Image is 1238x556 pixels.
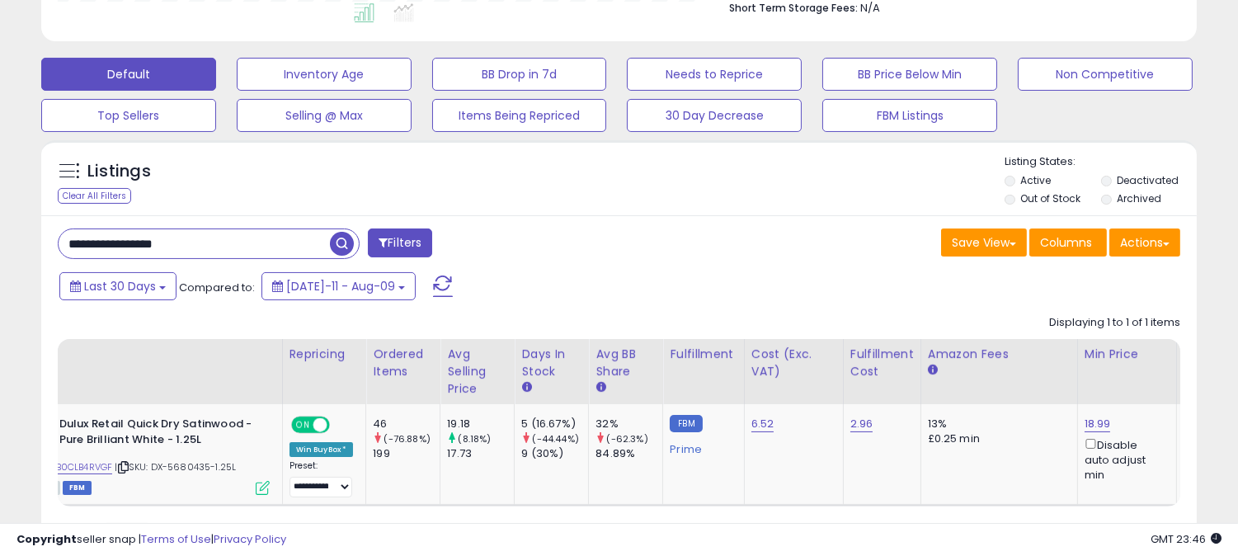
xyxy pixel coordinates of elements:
label: Active [1020,173,1051,187]
button: Non Competitive [1018,58,1193,91]
div: 199 [373,446,440,461]
span: All listings currently available for purchase on Amazon [22,481,60,495]
div: Displaying 1 to 1 of 1 items [1049,315,1180,331]
div: Fulfillment [670,346,737,363]
span: Last 30 Days [84,278,156,294]
div: Cost (Exc. VAT) [751,346,836,380]
div: Avg BB Share [595,346,656,380]
div: 17.73 [447,446,514,461]
div: ASIN: [22,417,270,493]
div: Disable auto adjust min [1085,436,1164,483]
h5: Listings [87,160,151,183]
span: OFF [327,418,353,432]
button: Needs to Reprice [627,58,802,91]
div: Ordered Items [373,346,433,380]
span: | SKU: DX-5680435-1.25L [115,460,236,474]
small: FBM [670,415,702,432]
p: Listing States: [1005,154,1197,170]
span: [DATE]-11 - Aug-09 [286,278,395,294]
button: Last 30 Days [59,272,177,300]
button: Items Being Repriced [432,99,607,132]
a: 18.99 [1085,416,1111,432]
div: £0.25 min [928,431,1065,446]
a: 2.96 [850,416,873,432]
label: Out of Stock [1020,191,1080,205]
label: Archived [1117,191,1161,205]
small: Amazon Fees. [928,363,938,378]
b: Dulux Retail Quick Dry Satinwood - Pure Brilliant White - 1.25L [59,417,260,451]
div: Avg Selling Price [447,346,507,398]
small: (-44.44%) [533,432,579,445]
button: Top Sellers [41,99,216,132]
div: Win BuyBox * [289,442,354,457]
a: B0CLB4RVGF [56,460,113,474]
small: (-62.3%) [607,432,648,445]
small: Avg BB Share. [595,380,605,395]
a: Terms of Use [141,531,211,547]
button: Save View [941,229,1027,257]
div: 19.18 [447,417,514,431]
div: 32% [595,417,662,431]
a: 6.52 [751,416,774,432]
button: Selling @ Max [237,99,412,132]
button: [DATE]-11 - Aug-09 [261,272,416,300]
div: Days In Stock [521,346,581,380]
button: Filters [368,229,432,257]
button: 30 Day Decrease [627,99,802,132]
strong: Copyright [16,531,77,547]
div: Fulfillment Cost [850,346,914,380]
button: BB Drop in 7d [432,58,607,91]
div: Title [18,346,275,363]
span: 2025-09-9 23:46 GMT [1151,531,1222,547]
button: Inventory Age [237,58,412,91]
span: Compared to: [179,280,255,295]
div: 84.89% [595,446,662,461]
button: Actions [1109,229,1180,257]
div: Preset: [289,460,354,497]
a: Privacy Policy [214,531,286,547]
div: Clear All Filters [58,188,131,204]
span: FBM [63,481,92,495]
div: Min Price [1085,346,1170,363]
small: Days In Stock. [521,380,531,395]
div: Amazon Fees [928,346,1071,363]
b: Short Term Storage Fees: [729,1,858,15]
button: FBM Listings [822,99,997,132]
button: Columns [1029,229,1107,257]
div: 5 (16.67%) [521,417,588,431]
span: Columns [1040,234,1092,251]
small: (8.18%) [459,432,492,445]
div: Prime [670,436,731,456]
div: 9 (30%) [521,446,588,461]
small: (-76.88%) [384,432,431,445]
div: seller snap | | [16,532,286,548]
span: ON [293,418,313,432]
label: Deactivated [1117,173,1179,187]
button: Default [41,58,216,91]
div: 13% [928,417,1065,431]
div: 46 [373,417,440,431]
button: BB Price Below Min [822,58,997,91]
div: Repricing [289,346,360,363]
